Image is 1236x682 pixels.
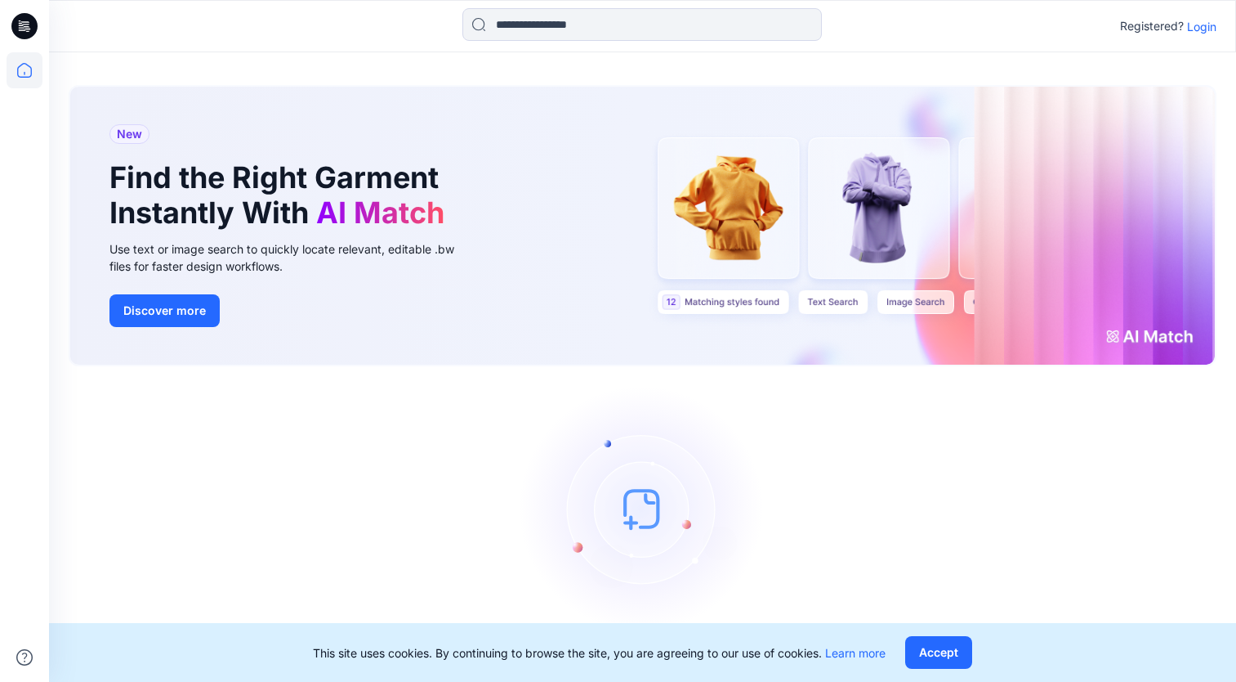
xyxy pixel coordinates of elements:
a: Learn more [825,646,886,660]
span: AI Match [316,195,444,231]
p: Registered? [1120,16,1184,36]
p: This site uses cookies. By continuing to browse the site, you are agreeing to our use of cookies. [313,644,886,662]
h1: Find the Right Garment Instantly With [109,160,453,231]
div: Use text or image search to quickly locate relevant, editable .bw files for faster design workflows. [109,240,477,275]
img: empty-state-image.svg [520,386,765,631]
p: Login [1187,18,1216,35]
button: Discover more [109,294,220,327]
button: Accept [905,636,972,669]
span: New [117,124,142,144]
